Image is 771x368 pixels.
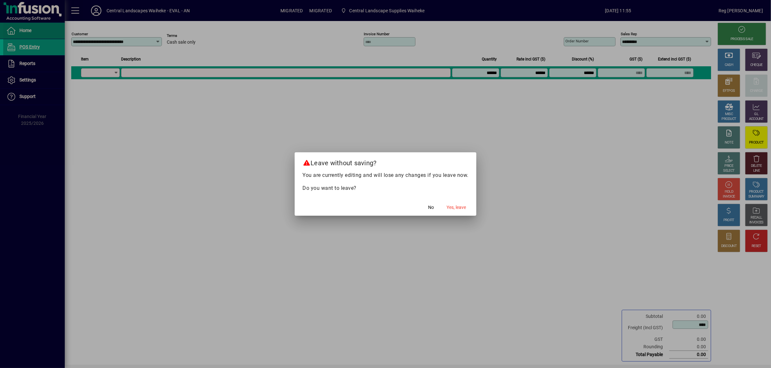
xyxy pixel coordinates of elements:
button: No [421,201,441,213]
h2: Leave without saving? [295,152,476,171]
p: You are currently editing and will lose any changes if you leave now. [302,171,469,179]
button: Yes, leave [444,201,469,213]
p: Do you want to leave? [302,184,469,192]
span: No [428,204,434,211]
span: Yes, leave [447,204,466,211]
